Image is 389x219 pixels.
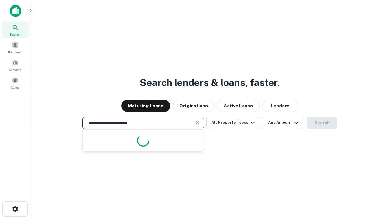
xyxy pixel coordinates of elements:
[2,39,29,56] a: Borrowers
[2,75,29,91] a: Saved
[8,50,22,54] span: Borrowers
[10,5,21,17] img: capitalize-icon.png
[140,75,280,90] h3: Search lenders & loans, faster.
[262,100,298,112] button: Lenders
[9,67,21,72] span: Contacts
[262,117,304,129] button: Any Amount
[121,100,170,112] button: Maturing Loans
[359,170,389,200] iframe: Chat Widget
[11,85,20,90] span: Saved
[2,57,29,73] a: Contacts
[206,117,259,129] button: All Property Types
[2,22,29,38] a: Search
[217,100,260,112] button: Active Loans
[193,119,202,127] button: Clear
[173,100,215,112] button: Originations
[10,32,21,37] span: Search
